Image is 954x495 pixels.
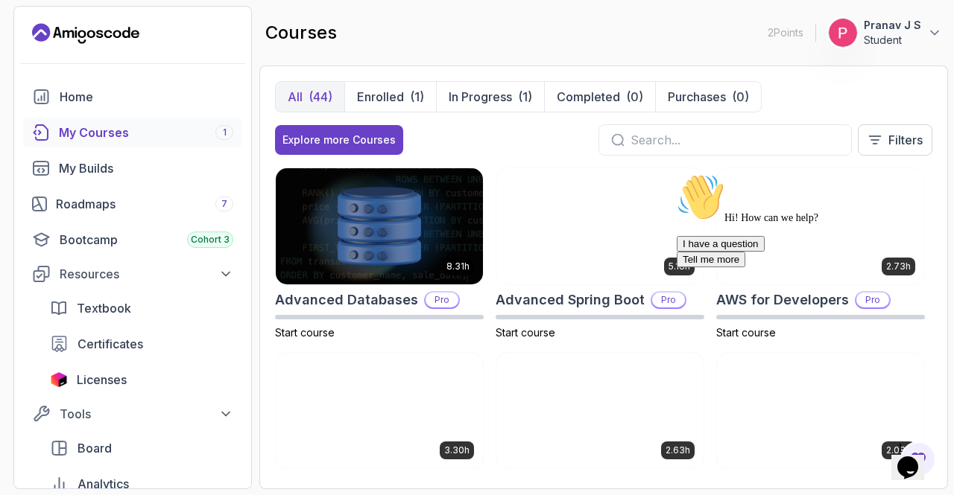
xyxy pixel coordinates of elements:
div: Explore more Courses [282,132,396,147]
a: textbook [41,293,242,323]
p: In Progress [449,88,512,106]
p: 2.63h [666,444,690,456]
div: (1) [518,88,532,106]
img: Building APIs with Spring Boot card [276,353,483,469]
p: Enrolled [357,88,404,106]
div: Tools [60,405,233,423]
button: Enrolled(1) [344,82,436,112]
p: Pranav J S [864,18,921,33]
button: I have a question [6,68,94,84]
a: licenses [41,365,242,395]
div: (0) [732,88,749,106]
img: CI/CD with GitHub Actions card [496,353,704,469]
img: Advanced Databases card [276,168,483,284]
span: Start course [275,326,335,339]
iframe: chat widget [891,435,939,480]
button: In Progress(1) [436,82,544,112]
p: 5.18h [669,261,690,272]
a: board [41,433,242,463]
a: Landing page [32,22,139,45]
span: Analytics [78,475,129,493]
p: Filters [888,131,923,149]
p: Pro [426,293,458,307]
a: builds [23,153,242,183]
button: user profile imagePranav J SStudent [828,18,942,48]
p: Pro [652,293,685,307]
span: Certificates [78,335,143,353]
span: Start course [496,326,555,339]
button: Resources [23,261,242,287]
a: roadmaps [23,189,242,219]
button: Completed(0) [544,82,655,112]
a: certificates [41,329,242,359]
span: Cohort 3 [191,234,230,246]
div: Home [60,88,233,106]
img: jetbrains icon [50,372,68,387]
div: Resources [60,265,233,283]
p: 2 Points [768,25,803,40]
div: (44) [309,88,332,106]
div: Bootcamp [60,231,233,249]
h2: Advanced Spring Boot [496,290,645,310]
span: 7 [221,198,227,210]
button: Explore more Courses [275,125,403,155]
a: bootcamp [23,225,242,255]
button: Filters [858,124,932,156]
p: 8.31h [446,261,470,272]
img: Advanced Spring Boot card [496,168,704,284]
div: My Builds [59,159,233,177]
div: 👋Hi! How can we help?I have a questionTell me more [6,6,274,100]
div: (1) [410,88,424,106]
p: Student [864,33,921,48]
p: Completed [557,88,620,106]
input: Search... [631,131,839,149]
p: 2.08h [886,444,911,456]
div: (0) [626,88,643,106]
button: Tell me more [6,84,75,100]
h2: courses [265,21,337,45]
button: Purchases(0) [655,82,761,112]
span: Hi! How can we help? [6,45,148,56]
span: 1 [223,127,227,138]
img: user profile image [829,19,857,47]
p: 3.30h [444,444,470,456]
p: All [288,88,303,106]
a: home [23,82,242,112]
iframe: chat widget [671,167,939,428]
div: Roadmaps [56,195,233,213]
span: Board [78,439,112,457]
div: My Courses [59,124,233,141]
span: Licenses [77,371,127,389]
button: All(44) [276,82,344,112]
p: Purchases [668,88,726,106]
span: Textbook [77,299,131,317]
img: :wave: [6,6,54,54]
button: Tools [23,400,242,427]
a: courses [23,118,242,147]
h2: Advanced Databases [275,290,418,310]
